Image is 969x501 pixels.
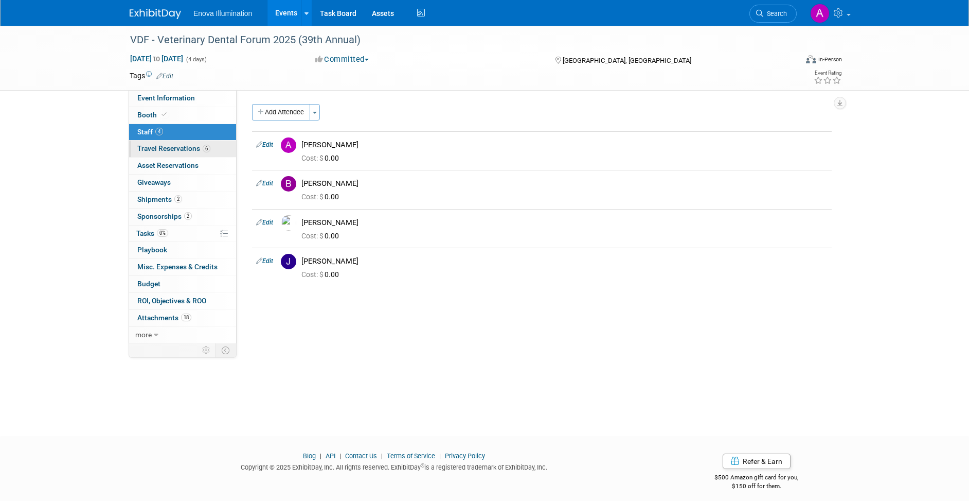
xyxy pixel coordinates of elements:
[674,482,840,491] div: $150 off for them.
[301,218,828,228] div: [PERSON_NAME]
[137,280,160,288] span: Budget
[303,452,316,460] a: Blog
[301,140,828,150] div: [PERSON_NAME]
[203,145,210,152] span: 6
[256,219,273,226] a: Edit
[137,111,169,119] span: Booth
[301,232,343,240] span: 0.00
[256,257,273,265] a: Edit
[281,176,296,192] img: B.jpg
[379,452,385,460] span: |
[749,5,797,23] a: Search
[806,55,816,63] img: Format-Inperson.png
[317,452,324,460] span: |
[723,454,791,469] a: Refer & Earn
[129,175,236,191] a: Giveaways
[326,452,335,460] a: API
[129,242,236,258] a: Playbook
[129,158,236,174] a: Asset Reservations
[137,161,199,169] span: Asset Reservations
[252,104,310,120] button: Add Attendee
[184,212,192,220] span: 2
[156,73,173,80] a: Edit
[137,144,210,152] span: Travel Reservations
[312,54,373,65] button: Committed
[137,128,163,136] span: Staff
[129,327,236,343] a: more
[129,310,236,326] a: Attachments18
[185,56,207,63] span: (4 days)
[301,193,343,201] span: 0.00
[193,9,252,18] span: Enova Illumination
[174,195,182,203] span: 2
[137,314,191,322] span: Attachments
[181,314,191,321] span: 18
[129,141,236,157] a: Travel Reservations6
[130,460,658,472] div: Copyright © 2025 ExhibitDay, Inc. All rights reserved. ExhibitDay is a registered trademark of Ex...
[129,124,236,141] a: Staff4
[135,331,152,339] span: more
[256,141,273,148] a: Edit
[814,71,841,76] div: Event Rating
[198,343,216,357] td: Personalize Event Tab Strip
[137,297,206,305] span: ROI, Objectives & ROO
[301,154,325,162] span: Cost: $
[281,254,296,269] img: J.jpg
[736,54,842,69] div: Event Format
[129,293,236,309] a: ROI, Objectives & ROO
[301,154,343,162] span: 0.00
[301,232,325,240] span: Cost: $
[818,56,842,63] div: In-Person
[130,54,184,63] span: [DATE] [DATE]
[810,4,830,23] img: Abby Nelson
[437,452,443,460] span: |
[421,463,424,469] sup: ®
[130,9,181,19] img: ExhibitDay
[301,193,325,201] span: Cost: $
[345,452,377,460] a: Contact Us
[129,259,236,275] a: Misc. Expenses & Credits
[301,256,828,266] div: [PERSON_NAME]
[216,343,237,357] td: Toggle Event Tabs
[129,192,236,208] a: Shipments2
[281,137,296,153] img: A.jpg
[129,209,236,225] a: Sponsorships2
[129,226,236,242] a: Tasks0%
[129,107,236,124] a: Booth
[137,195,182,203] span: Shipments
[301,179,828,188] div: [PERSON_NAME]
[137,212,192,220] span: Sponsorships
[130,71,173,81] td: Tags
[136,229,168,237] span: Tasks
[301,270,325,279] span: Cost: $
[137,263,218,271] span: Misc. Expenses & Credits
[152,55,162,63] span: to
[129,276,236,292] a: Budget
[563,57,691,64] span: [GEOGRAPHIC_DATA], [GEOGRAPHIC_DATA]
[387,452,435,460] a: Terms of Service
[157,229,168,237] span: 0%
[137,246,167,254] span: Playbook
[256,180,273,187] a: Edit
[763,10,787,18] span: Search
[127,31,781,49] div: VDF - Veterinary Dental Forum 2025 (39th Annual)
[137,94,195,102] span: Event Information
[155,128,163,135] span: 4
[301,270,343,279] span: 0.00
[337,452,344,460] span: |
[162,112,167,117] i: Booth reservation complete
[137,178,171,186] span: Giveaways
[129,90,236,107] a: Event Information
[674,467,840,490] div: $500 Amazon gift card for you,
[445,452,485,460] a: Privacy Policy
